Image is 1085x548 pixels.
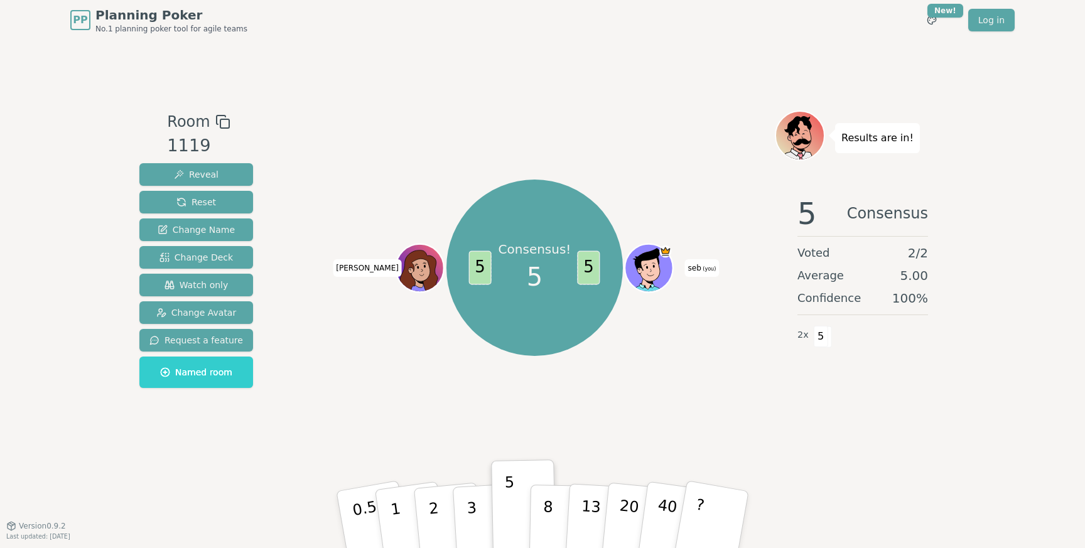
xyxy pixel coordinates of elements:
span: Version 0.9.2 [19,521,66,531]
span: No.1 planning poker tool for agile teams [95,24,247,34]
span: 5 [578,251,600,285]
p: Results are in! [841,129,914,147]
span: 5 [814,326,828,347]
button: Change Deck [139,246,253,269]
span: 5 [469,251,492,285]
button: Watch only [139,274,253,296]
span: Average [797,267,844,284]
span: Change Deck [159,251,233,264]
span: Consensus [847,198,928,228]
span: seb is the host [660,245,672,257]
span: PP [73,13,87,28]
span: Reset [176,196,216,208]
span: Change Avatar [156,306,237,319]
span: Click to change your name [684,259,719,277]
span: Voted [797,244,830,262]
span: 2 x [797,328,809,342]
span: Planning Poker [95,6,247,24]
span: Change Name [158,223,235,236]
button: Change Name [139,218,253,241]
span: Room [167,110,210,133]
button: Click to change your avatar [627,245,672,291]
span: Reveal [174,168,219,181]
span: 5 [527,258,542,296]
span: Last updated: [DATE] [6,533,70,540]
a: PPPlanning PokerNo.1 planning poker tool for agile teams [70,6,247,34]
div: 1119 [167,133,230,159]
button: New! [920,9,943,31]
button: Request a feature [139,329,253,352]
span: 2 / 2 [908,244,928,262]
p: 5 [505,473,516,541]
a: Log in [968,9,1015,31]
button: Reset [139,191,253,213]
span: 5 [797,198,817,228]
span: Click to change your name [333,259,402,277]
button: Named room [139,357,253,388]
button: Version0.9.2 [6,521,66,531]
div: New! [927,4,963,18]
span: Named room [160,366,232,379]
p: Consensus! [499,240,571,258]
span: 100 % [892,289,928,307]
span: 5.00 [900,267,928,284]
span: Confidence [797,289,861,307]
span: Request a feature [149,334,243,347]
span: (you) [701,266,716,272]
span: Watch only [165,279,229,291]
button: Reveal [139,163,253,186]
button: Change Avatar [139,301,253,324]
